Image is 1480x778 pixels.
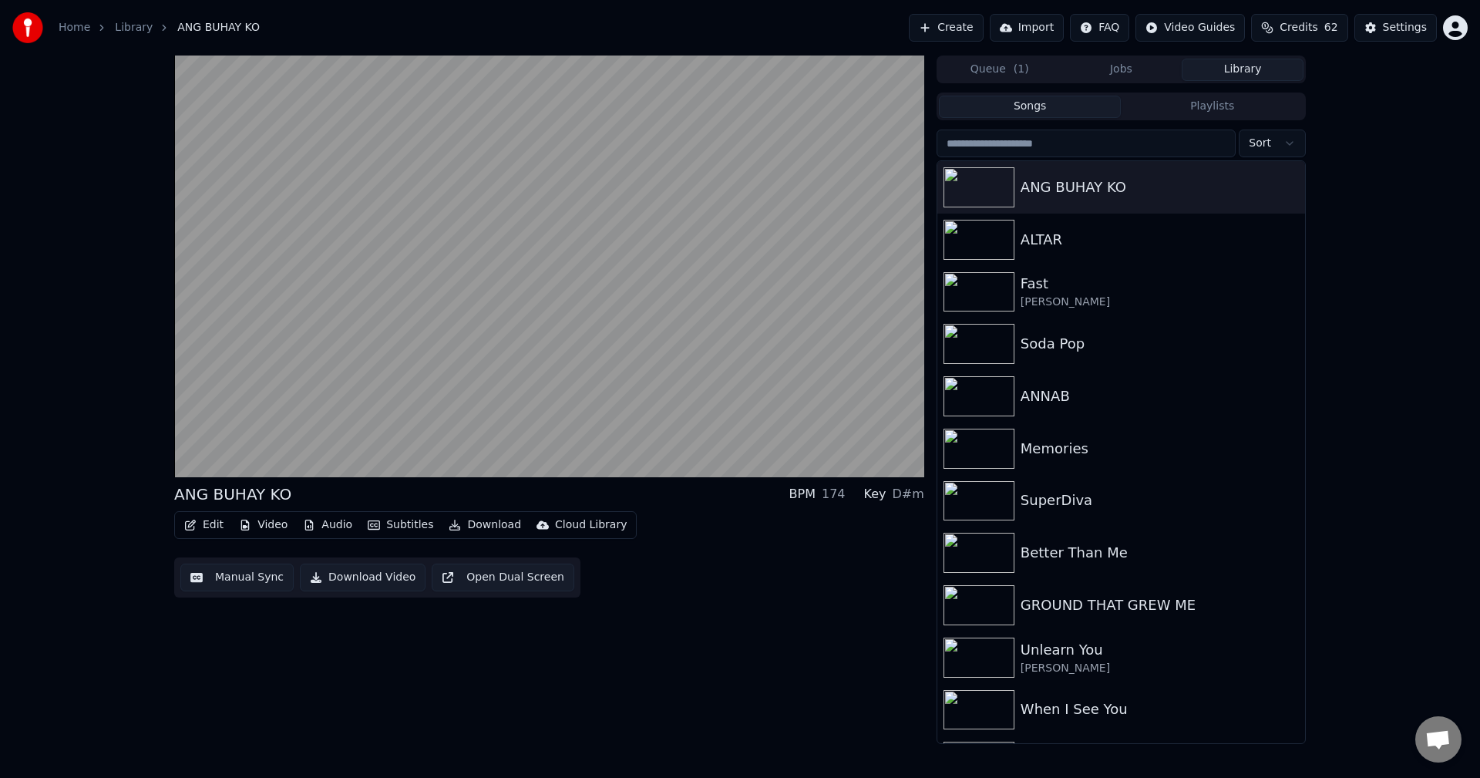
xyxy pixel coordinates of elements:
[59,20,90,35] a: Home
[59,20,260,35] nav: breadcrumb
[555,517,627,533] div: Cloud Library
[1354,14,1437,42] button: Settings
[1021,273,1299,295] div: Fast
[893,485,924,504] div: D#m
[1070,14,1129,42] button: FAQ
[909,14,984,42] button: Create
[1121,96,1303,118] button: Playlists
[1182,59,1303,81] button: Library
[1021,229,1299,251] div: ALTAR
[442,514,527,536] button: Download
[1324,20,1338,35] span: 62
[115,20,153,35] a: Library
[822,485,846,504] div: 174
[177,20,260,35] span: ANG BUHAY KO
[1021,295,1299,310] div: [PERSON_NAME]
[1249,136,1271,151] span: Sort
[1021,661,1299,676] div: [PERSON_NAME]
[789,485,816,504] div: BPM
[174,483,291,505] div: ANG BUHAY KO
[1280,20,1317,35] span: Credits
[1021,639,1299,661] div: Unlearn You
[1021,699,1299,720] div: When I See You
[1251,14,1347,42] button: Credits62
[12,12,43,43] img: youka
[1021,542,1299,564] div: Better Than Me
[1021,177,1299,198] div: ANG BUHAY KO
[864,485,886,504] div: Key
[939,96,1122,118] button: Songs
[1135,14,1245,42] button: Video Guides
[1021,438,1299,460] div: Memories
[1014,62,1029,77] span: ( 1 )
[178,514,230,536] button: Edit
[1383,20,1427,35] div: Settings
[180,564,294,591] button: Manual Sync
[1021,490,1299,511] div: SuperDiva
[432,564,574,591] button: Open Dual Screen
[297,514,358,536] button: Audio
[1021,386,1299,407] div: ANNAB
[939,59,1061,81] button: Queue
[1021,594,1299,616] div: GROUND THAT GREW ME
[233,514,294,536] button: Video
[1061,59,1182,81] button: Jobs
[1021,333,1299,355] div: Soda Pop
[990,14,1064,42] button: Import
[300,564,425,591] button: Download Video
[362,514,439,536] button: Subtitles
[1415,716,1461,763] a: Open chat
